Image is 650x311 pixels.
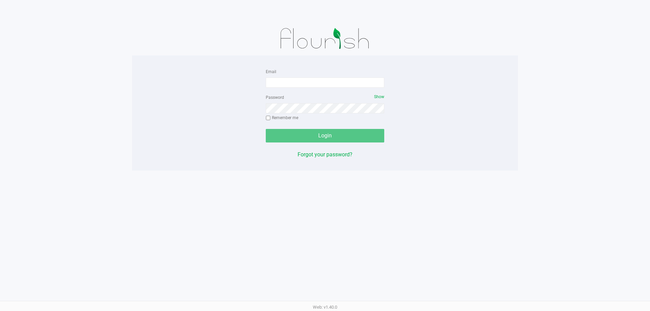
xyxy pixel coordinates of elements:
input: Remember me [266,116,270,120]
label: Remember me [266,115,298,121]
label: Email [266,69,276,75]
button: Forgot your password? [298,151,352,159]
span: Show [374,94,384,99]
label: Password [266,94,284,101]
span: Web: v1.40.0 [313,305,337,310]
